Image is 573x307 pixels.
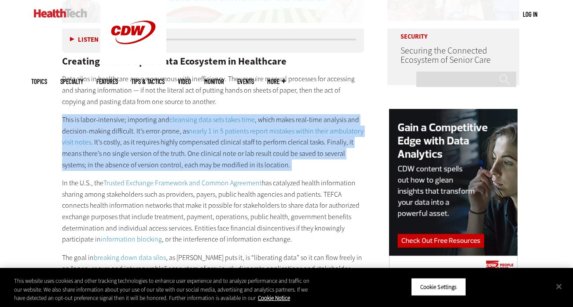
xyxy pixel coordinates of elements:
a: Tips & Tactics [131,78,165,85]
span: Specialty [60,78,83,85]
button: Cookie Settings [411,278,466,296]
div: User menu [523,10,537,19]
span: Topics [31,78,47,85]
p: In the U.S., the has catalyzed health information sharing among stakeholders such as providers, p... [62,177,364,245]
a: Features [96,78,118,85]
a: Trusted Exchange Framework and Common Agreement [103,178,262,188]
a: More information about your privacy [258,294,290,302]
a: information blocking [101,235,162,244]
a: Log in [523,10,537,18]
a: Events [237,78,254,85]
p: This is labor-intensive; importing and , which makes real-time analysis and decision-making diffi... [62,114,364,170]
a: CDW [100,58,166,67]
div: This website uses cookies and other tracking technologies to enhance user experience and to analy... [14,277,315,303]
a: nearly 1 in 5 patients report mistakes within their ambulatory visit notes [62,126,364,147]
span: More [267,78,286,85]
a: MonITor [204,78,224,85]
a: Video [178,78,191,85]
button: Close [549,277,569,296]
a: breaking down data silos [94,253,166,262]
a: cleansing data sets takes time [169,115,255,124]
img: Home [34,9,87,18]
img: data analytics right rail [389,109,518,277]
